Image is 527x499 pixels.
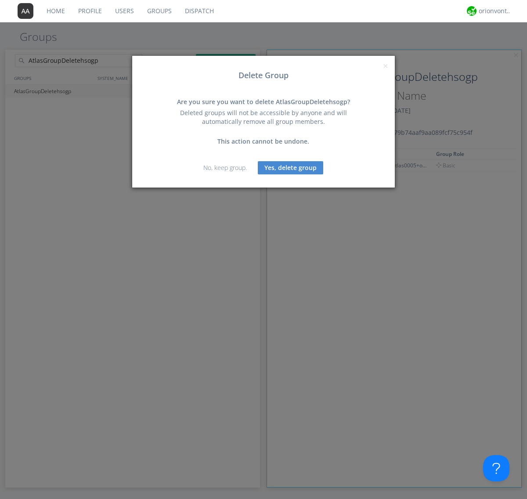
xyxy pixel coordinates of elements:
[258,161,323,174] button: Yes, delete group
[169,137,358,146] div: This action cannot be undone.
[169,108,358,126] div: Deleted groups will not be accessible by anyone and will automatically remove all group members.
[467,6,476,16] img: 29d36aed6fa347d5a1537e7736e6aa13
[169,98,358,106] div: Are you sure you want to delete AtlasGroupDeletehsogp?
[139,71,388,80] h3: Delete Group
[479,7,512,15] div: orionvontas+atlas+automation+org2
[203,163,247,172] a: No, keep group.
[383,60,388,72] span: ×
[18,3,33,19] img: 373638.png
